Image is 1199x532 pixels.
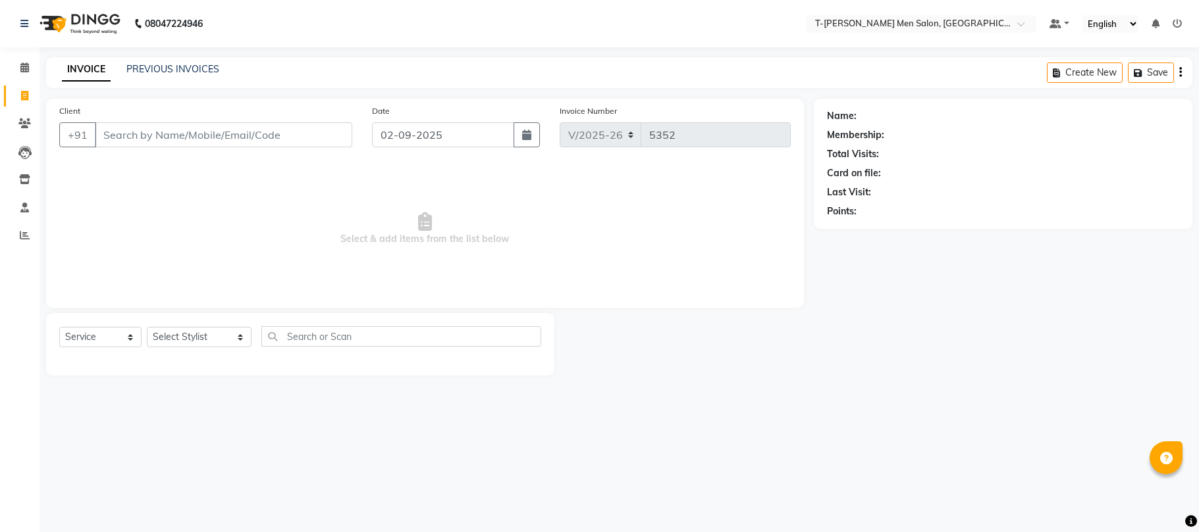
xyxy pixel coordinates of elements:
[34,5,124,42] img: logo
[827,128,884,142] div: Membership:
[261,326,541,347] input: Search or Scan
[59,105,80,117] label: Client
[827,166,881,180] div: Card on file:
[145,5,203,42] b: 08047224946
[59,122,96,147] button: +91
[126,63,219,75] a: PREVIOUS INVOICES
[827,147,879,161] div: Total Visits:
[62,58,111,82] a: INVOICE
[1144,479,1186,519] iframe: chat widget
[372,105,390,117] label: Date
[827,185,871,199] div: Last Visit:
[1128,62,1174,83] button: Save
[827,205,857,218] div: Points:
[95,122,352,147] input: Search by Name/Mobile/Email/Code
[560,105,617,117] label: Invoice Number
[1047,62,1123,83] button: Create New
[827,109,857,123] div: Name:
[59,163,791,295] span: Select & add items from the list below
